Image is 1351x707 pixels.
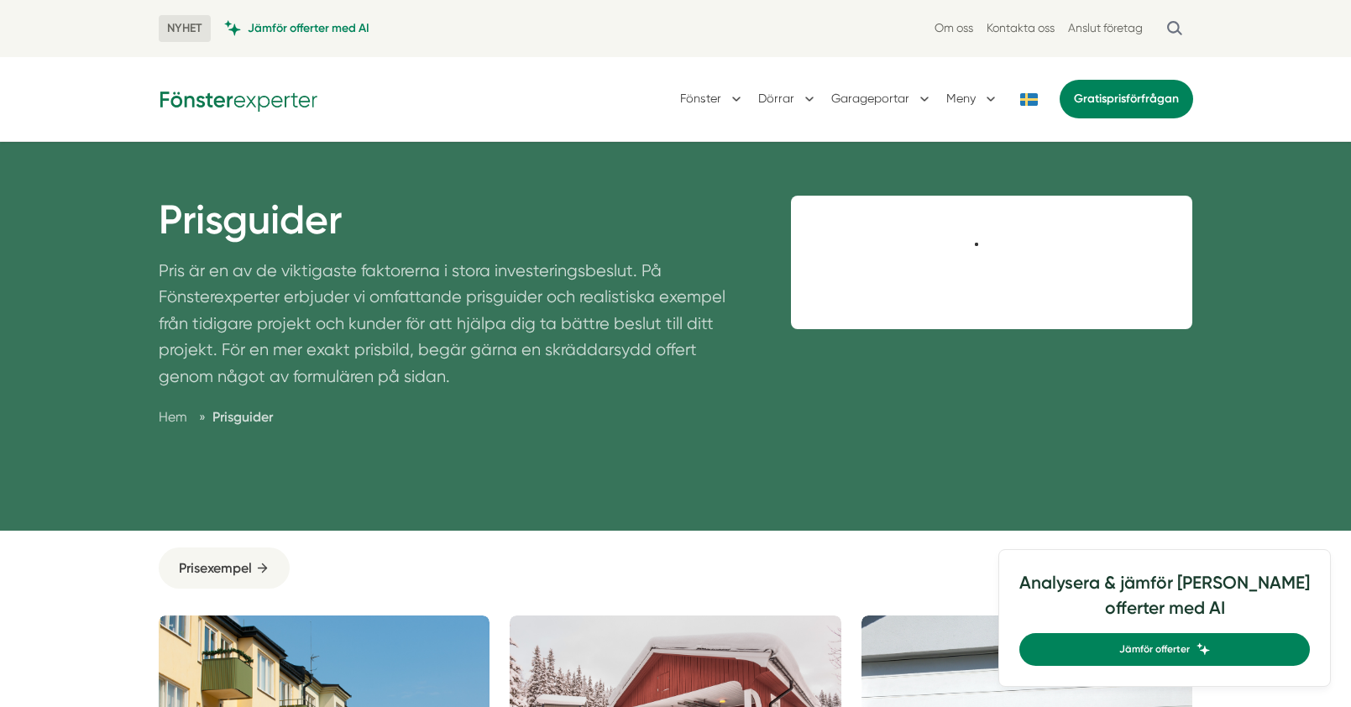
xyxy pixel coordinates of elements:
a: Om oss [935,20,973,36]
a: Hem [159,409,187,425]
span: » [199,406,206,427]
button: Meny [946,77,999,121]
a: Prisguider [212,409,273,425]
span: Jämför offerter med AI [248,20,369,36]
span: Gratis [1074,92,1107,106]
a: Jämför offerter [1019,633,1310,666]
span: NYHET [159,15,211,42]
button: Dörrar [758,77,818,121]
h1: Prisguider [159,196,751,258]
p: Pris är en av de viktigaste faktorerna i stora investeringsbeslut. På Fönsterexperter erbjuder vi... [159,258,751,399]
span: Jämför offerter [1119,642,1190,657]
a: Gratisprisförfrågan [1060,80,1193,118]
a: Anslut företag [1068,20,1143,36]
img: Fönsterexperter Logotyp [159,86,318,112]
a: Jämför offerter med AI [224,20,369,36]
button: Garageportar [831,77,933,121]
a: Kontakta oss [987,20,1055,36]
h4: Analysera & jämför [PERSON_NAME] offerter med AI [1019,570,1310,633]
span: Prisexempel [179,558,252,579]
button: Fönster [680,77,745,121]
nav: Breadcrumb [159,406,751,427]
a: Prisexempel [159,547,290,589]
